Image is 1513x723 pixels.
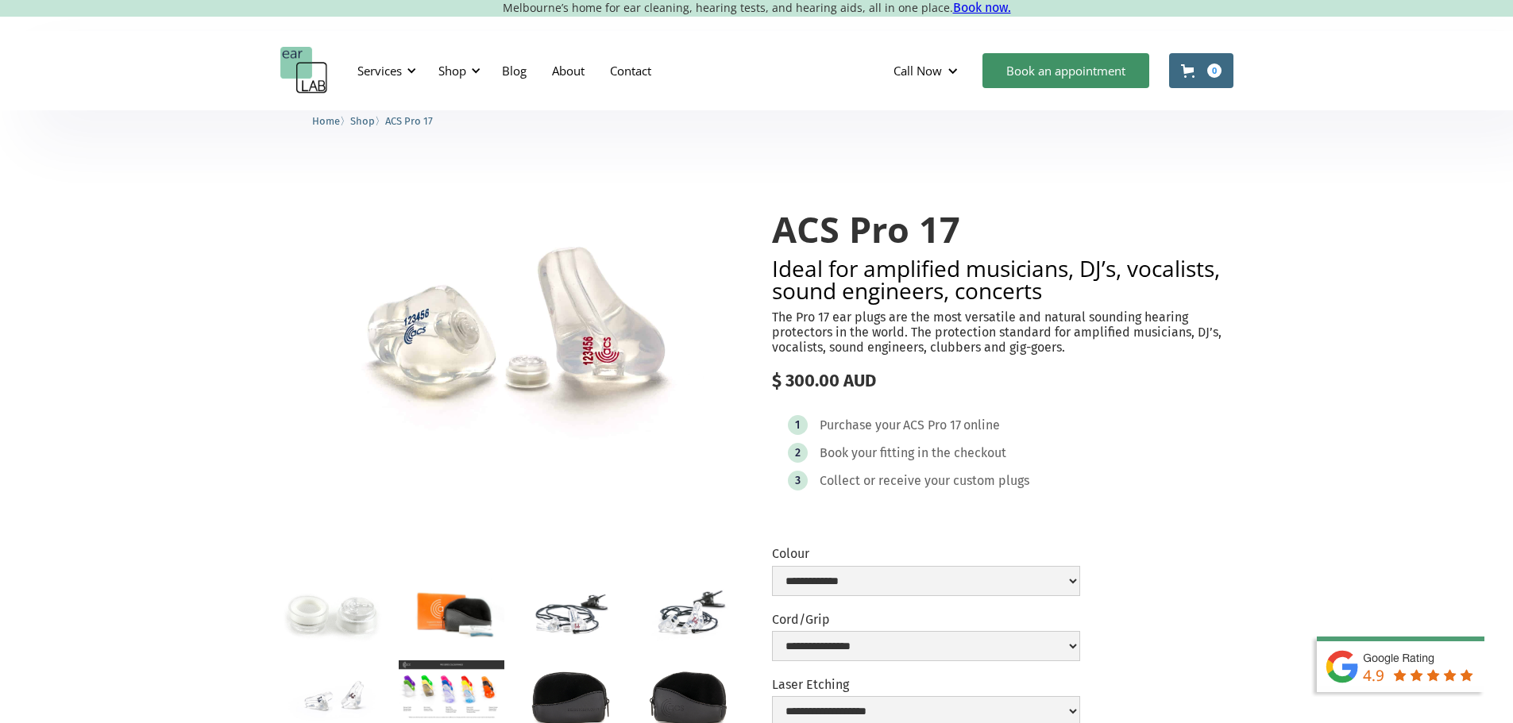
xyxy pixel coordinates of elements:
a: Blog [489,48,539,94]
div: Call Now [894,63,942,79]
div: Book your fitting in the checkout [820,445,1006,461]
div: Services [348,47,421,94]
a: open lightbox [635,578,741,648]
div: 3 [795,475,801,486]
div: Shop [429,47,485,94]
a: open lightbox [399,660,504,720]
label: Cord/Grip [772,612,1080,627]
div: Services [357,63,402,79]
p: The Pro 17 ear plugs are the most versatile and natural sounding hearing protectors in the world.... [772,310,1233,356]
div: 2 [795,447,801,459]
a: open lightbox [399,578,504,648]
div: $ 300.00 AUD [772,371,1233,391]
a: open lightbox [280,578,386,648]
a: About [539,48,597,94]
h2: Ideal for amplified musicians, DJ’s, vocalists, sound engineers, concerts [772,257,1233,302]
div: Call Now [881,47,975,94]
div: 1 [795,419,800,431]
li: 〉 [312,113,350,129]
div: ACS Pro 17 [903,417,961,433]
a: Contact [597,48,664,94]
img: ACS Pro 17 [280,178,742,494]
h1: ACS Pro 17 [772,210,1233,249]
div: Collect or receive your custom plugs [820,473,1029,489]
label: Laser Etching [772,677,1080,692]
a: open lightbox [517,578,623,648]
a: ACS Pro 17 [385,113,433,128]
a: home [280,47,328,94]
a: open lightbox [280,178,742,494]
span: Shop [350,115,375,127]
div: online [963,417,1000,433]
span: ACS Pro 17 [385,115,433,127]
span: Home [312,115,340,127]
div: Shop [438,63,466,79]
div: Purchase your [820,417,901,433]
a: Open cart [1169,53,1233,88]
a: Home [312,113,340,128]
a: Book an appointment [982,53,1149,88]
div: 0 [1207,63,1222,78]
label: Colour [772,546,1080,561]
a: Shop [350,113,375,128]
li: 〉 [350,113,385,129]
